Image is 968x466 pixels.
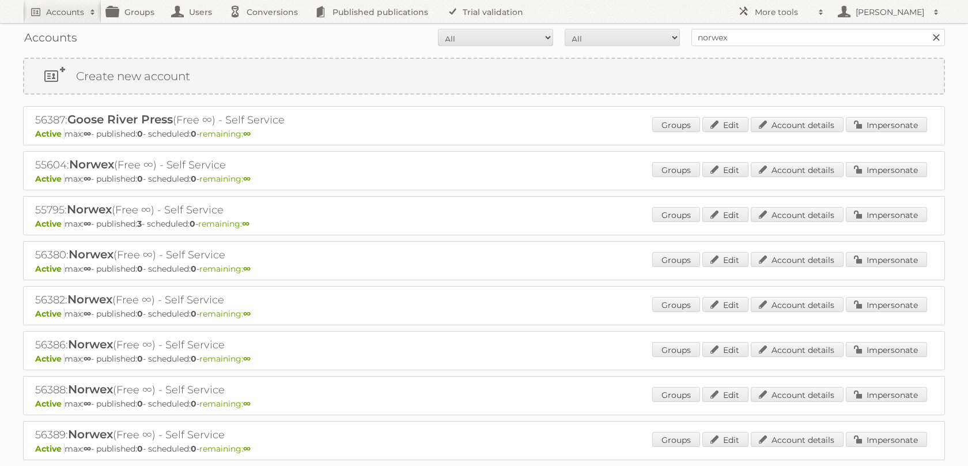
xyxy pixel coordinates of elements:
span: Active [35,444,65,454]
strong: 0 [137,354,143,364]
a: Groups [652,207,700,222]
p: max: - published: - scheduled: - [35,444,933,454]
span: remaining: [198,219,249,229]
p: max: - published: - scheduled: - [35,264,933,274]
strong: ∞ [243,174,251,184]
p: max: - published: - scheduled: - [35,174,933,184]
p: max: - published: - scheduled: - [35,309,933,319]
a: Impersonate [846,117,927,132]
span: Active [35,309,65,319]
a: Account details [751,432,844,447]
a: Account details [751,162,844,177]
strong: ∞ [243,264,251,274]
strong: ∞ [84,129,91,139]
h2: 56389: (Free ∞) - Self Service [35,427,438,442]
a: Groups [652,297,700,312]
a: Edit [702,252,748,267]
strong: ∞ [243,129,251,139]
a: Impersonate [846,342,927,357]
span: Active [35,174,65,184]
span: Norwex [68,337,113,351]
h2: 55795: (Free ∞) - Self Service [35,202,438,217]
span: Norwex [67,202,112,216]
span: Active [35,399,65,409]
strong: 0 [191,399,196,409]
strong: 0 [137,264,143,274]
strong: 0 [137,444,143,454]
span: Active [35,219,65,229]
a: Edit [702,162,748,177]
a: Edit [702,432,748,447]
a: Account details [751,342,844,357]
a: Edit [702,117,748,132]
strong: 0 [191,129,196,139]
span: Norwex [68,427,113,441]
h2: More tools [755,6,812,18]
strong: ∞ [84,444,91,454]
span: Norwex [69,247,114,261]
h2: 56382: (Free ∞) - Self Service [35,292,438,307]
strong: ∞ [242,219,249,229]
p: max: - published: - scheduled: - [35,129,933,139]
h2: Accounts [46,6,84,18]
h2: 56380: (Free ∞) - Self Service [35,247,438,262]
strong: ∞ [84,399,91,409]
a: Impersonate [846,432,927,447]
span: Goose River Press [67,112,173,126]
strong: ∞ [84,219,91,229]
span: Norwex [69,157,114,171]
a: Create new account [24,59,944,93]
a: Groups [652,162,700,177]
strong: 0 [191,444,196,454]
a: Groups [652,342,700,357]
a: Edit [702,297,748,312]
a: Impersonate [846,162,927,177]
span: Active [35,264,65,274]
a: Edit [702,387,748,402]
strong: 0 [137,309,143,319]
h2: 55604: (Free ∞) - Self Service [35,157,438,172]
strong: 3 [137,219,142,229]
span: remaining: [199,399,251,409]
strong: ∞ [84,174,91,184]
p: max: - published: - scheduled: - [35,219,933,229]
strong: 0 [191,264,196,274]
strong: ∞ [243,399,251,409]
a: Account details [751,387,844,402]
a: Account details [751,117,844,132]
span: Norwex [67,292,112,306]
span: remaining: [199,174,251,184]
strong: 0 [191,309,196,319]
strong: 0 [137,129,143,139]
span: Norwex [68,382,113,396]
strong: ∞ [84,309,91,319]
strong: 0 [191,354,196,364]
h2: 56386: (Free ∞) - Self Service [35,337,438,352]
strong: 0 [137,399,143,409]
a: Groups [652,117,700,132]
h2: 56388: (Free ∞) - Self Service [35,382,438,397]
p: max: - published: - scheduled: - [35,354,933,364]
strong: 0 [191,174,196,184]
strong: 0 [190,219,195,229]
strong: ∞ [84,264,91,274]
a: Edit [702,342,748,357]
h2: 56387: (Free ∞) - Self Service [35,112,438,127]
span: remaining: [199,264,251,274]
a: Impersonate [846,297,927,312]
a: Groups [652,252,700,267]
strong: ∞ [243,444,251,454]
h2: [PERSON_NAME] [853,6,928,18]
a: Account details [751,297,844,312]
a: Impersonate [846,387,927,402]
a: Edit [702,207,748,222]
a: Impersonate [846,207,927,222]
strong: 0 [137,174,143,184]
a: Account details [751,252,844,267]
a: Account details [751,207,844,222]
a: Groups [652,387,700,402]
span: remaining: [199,444,251,454]
strong: ∞ [243,309,251,319]
span: remaining: [199,354,251,364]
span: Active [35,354,65,364]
